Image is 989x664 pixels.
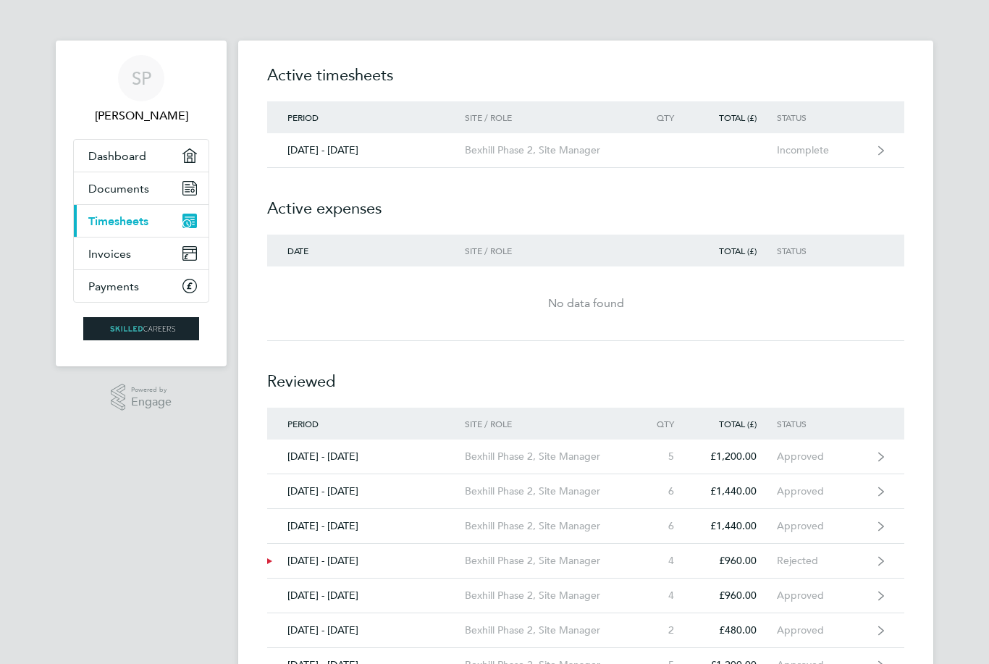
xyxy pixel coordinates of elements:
div: Bexhill Phase 2, Site Manager [465,624,631,636]
div: Status [777,245,866,256]
div: Approved [777,520,866,532]
div: 6 [631,520,694,532]
a: Payments [74,270,209,302]
h2: Active timesheets [267,64,904,101]
a: Timesheets [74,205,209,237]
a: Invoices [74,238,209,269]
div: Approved [777,589,866,602]
div: £960.00 [694,555,777,567]
div: Total (£) [694,419,777,429]
a: Go to home page [73,317,209,340]
div: £1,200.00 [694,450,777,463]
div: Approved [777,485,866,497]
a: Dashboard [74,140,209,172]
div: £480.00 [694,624,777,636]
div: [DATE] - [DATE] [267,589,465,602]
div: Qty [631,419,694,429]
span: Payments [88,280,139,293]
a: [DATE] - [DATE]Bexhill Phase 2, Site Manager2£480.00Approved [267,613,904,648]
h2: Reviewed [267,341,904,408]
div: Bexhill Phase 2, Site Manager [465,485,631,497]
span: Shaun Pelling [73,107,209,125]
div: Status [777,419,866,429]
div: Bexhill Phase 2, Site Manager [465,555,631,567]
a: [DATE] - [DATE]Bexhill Phase 2, Site Manager6£1,440.00Approved [267,474,904,509]
div: 4 [631,555,694,567]
div: Approved [777,450,866,463]
div: Site / Role [465,112,631,122]
span: Powered by [131,384,172,396]
div: Bexhill Phase 2, Site Manager [465,450,631,463]
div: Rejected [777,555,866,567]
div: [DATE] - [DATE] [267,555,465,567]
a: [DATE] - [DATE]Bexhill Phase 2, Site Manager6£1,440.00Approved [267,509,904,544]
a: Documents [74,172,209,204]
div: £1,440.00 [694,485,777,497]
span: Period [287,418,319,429]
div: No data found [267,295,904,312]
div: Site / Role [465,419,631,429]
nav: Main navigation [56,41,227,366]
div: Status [777,112,866,122]
div: 6 [631,485,694,497]
a: Powered byEngage [111,384,172,411]
div: 4 [631,589,694,602]
div: Total (£) [694,112,777,122]
div: Date [267,245,465,256]
div: Bexhill Phase 2, Site Manager [465,144,631,156]
a: [DATE] - [DATE]Bexhill Phase 2, Site Manager5£1,200.00Approved [267,440,904,474]
a: [DATE] - [DATE]Bexhill Phase 2, Site Manager4£960.00Rejected [267,544,904,579]
h2: Active expenses [267,168,904,235]
div: Bexhill Phase 2, Site Manager [465,520,631,532]
div: Total (£) [694,245,777,256]
div: Bexhill Phase 2, Site Manager [465,589,631,602]
div: [DATE] - [DATE] [267,485,465,497]
span: Invoices [88,247,131,261]
div: 5 [631,450,694,463]
div: [DATE] - [DATE] [267,520,465,532]
span: Documents [88,182,149,196]
span: Dashboard [88,149,146,163]
a: [DATE] - [DATE]Bexhill Phase 2, Site Manager4£960.00Approved [267,579,904,613]
div: Qty [631,112,694,122]
span: Timesheets [88,214,148,228]
div: [DATE] - [DATE] [267,450,465,463]
div: Incomplete [777,144,866,156]
div: Approved [777,624,866,636]
span: Engage [131,396,172,408]
div: £960.00 [694,589,777,602]
div: Site / Role [465,245,631,256]
span: Period [287,112,319,123]
div: [DATE] - [DATE] [267,144,465,156]
span: SP [132,69,151,88]
div: [DATE] - [DATE] [267,624,465,636]
div: 2 [631,624,694,636]
a: SP[PERSON_NAME] [73,55,209,125]
a: [DATE] - [DATE]Bexhill Phase 2, Site ManagerIncomplete [267,133,904,168]
img: skilledcareers-logo-retina.png [83,317,199,340]
div: £1,440.00 [694,520,777,532]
